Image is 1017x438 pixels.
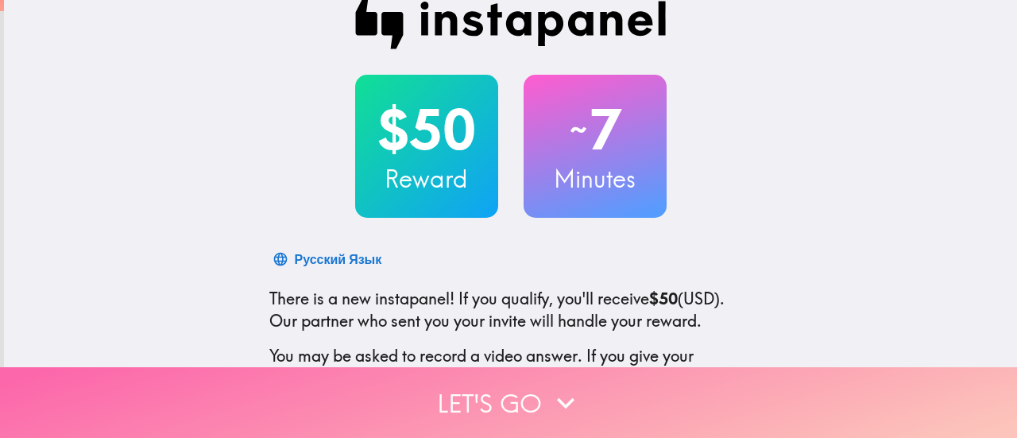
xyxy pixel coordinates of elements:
[649,289,678,308] b: $50
[355,97,498,162] h2: $50
[524,162,667,196] h3: Minutes
[269,243,389,275] button: Русский Язык
[355,162,498,196] h3: Reward
[295,248,382,270] div: Русский Язык
[269,288,752,332] p: If you qualify, you'll receive (USD) . Our partner who sent you your invite will handle your reward.
[524,97,667,162] h2: 7
[269,345,752,434] p: You may be asked to record a video answer. If you give your permission, we may share your respons...
[269,289,454,308] span: There is a new instapanel!
[567,106,590,153] span: ~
